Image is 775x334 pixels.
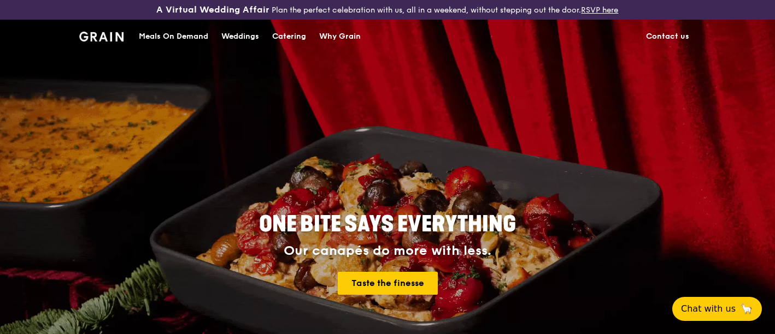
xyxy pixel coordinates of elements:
[672,297,762,321] button: Chat with us🦙
[79,19,124,52] a: GrainGrain
[79,32,124,41] img: Grain
[740,302,753,315] span: 🦙
[681,302,736,315] span: Chat with us
[221,20,259,53] div: Weddings
[191,243,584,259] div: Our canapés do more with less.
[266,20,313,53] a: Catering
[338,272,438,295] a: Taste the finesse
[313,20,367,53] a: Why Grain
[129,4,645,15] div: Plan the perfect celebration with us, all in a weekend, without stepping out the door.
[581,5,618,15] a: RSVP here
[139,20,208,53] div: Meals On Demand
[319,20,361,53] div: Why Grain
[272,20,306,53] div: Catering
[639,20,696,53] a: Contact us
[215,20,266,53] a: Weddings
[259,211,516,237] span: ONE BITE SAYS EVERYTHING
[156,4,269,15] h3: A Virtual Wedding Affair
